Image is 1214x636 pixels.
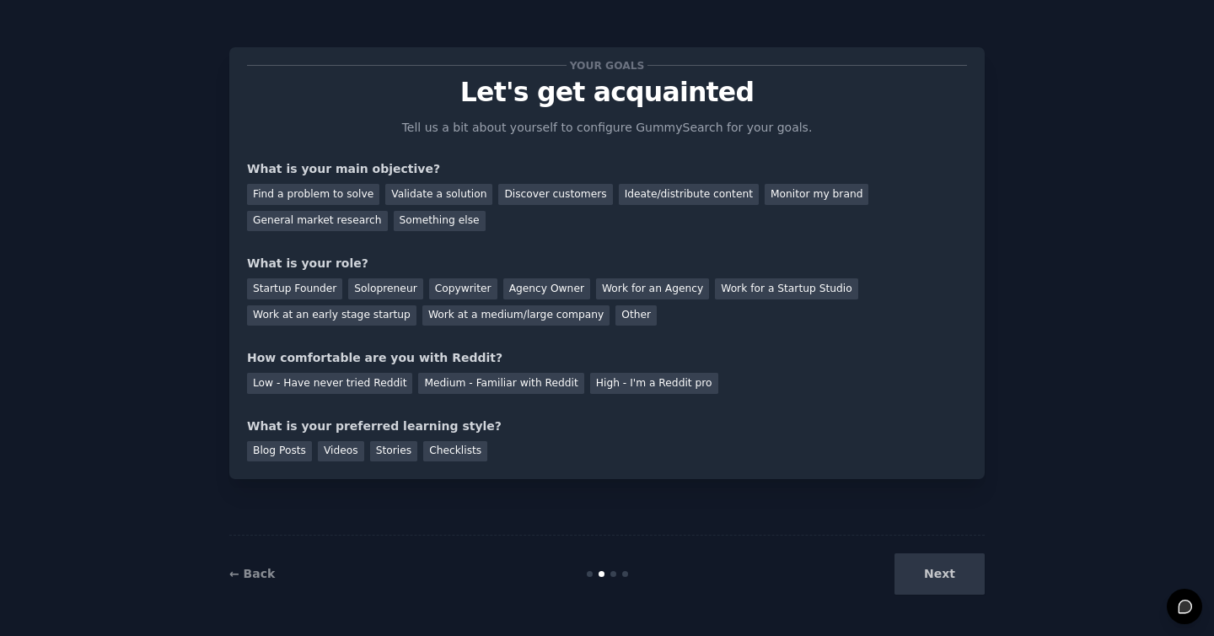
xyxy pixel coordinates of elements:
div: Discover customers [498,184,612,205]
div: Low - Have never tried Reddit [247,373,412,394]
div: Medium - Familiar with Reddit [418,373,583,394]
div: Monitor my brand [765,184,868,205]
div: General market research [247,211,388,232]
div: Blog Posts [247,441,312,462]
div: Copywriter [429,278,497,299]
div: Checklists [423,441,487,462]
div: Videos [318,441,364,462]
span: Your goals [567,57,647,74]
div: Work at a medium/large company [422,305,610,326]
div: Work at an early stage startup [247,305,416,326]
div: Work for an Agency [596,278,709,299]
div: How comfortable are you with Reddit? [247,349,967,367]
div: Solopreneur [348,278,422,299]
div: Agency Owner [503,278,590,299]
p: Let's get acquainted [247,78,967,107]
div: What is your main objective? [247,160,967,178]
div: Validate a solution [385,184,492,205]
p: Tell us a bit about yourself to configure GummySearch for your goals. [395,119,819,137]
div: Stories [370,441,417,462]
div: High - I'm a Reddit pro [590,373,718,394]
div: What is your role? [247,255,967,272]
a: ← Back [229,567,275,580]
div: What is your preferred learning style? [247,418,967,435]
div: Startup Founder [247,278,342,299]
div: Work for a Startup Studio [715,278,857,299]
div: Other [615,305,657,326]
div: Something else [394,211,486,232]
div: Ideate/distribute content [619,184,759,205]
div: Find a problem to solve [247,184,379,205]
